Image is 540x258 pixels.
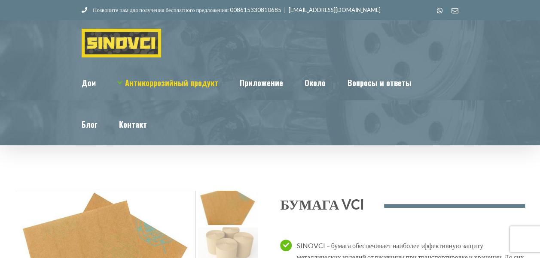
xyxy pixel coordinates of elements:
[289,6,381,13] a: [EMAIL_ADDRESS][DOMAIN_NAME]
[305,62,326,103] a: Около
[119,120,147,128] span: Контакт
[82,6,281,13] a: Позвоните нам для получения бесплатного предложения: 008615330810685
[93,6,281,13] font: Позвоните нам для получения бесплатного предложения: 008615330810685
[117,62,218,103] a: Антикоррозийный продукт
[125,79,218,87] span: Антикоррозийный продукт
[240,62,283,103] a: Приложение
[82,103,98,145] a: Блог
[82,120,98,128] span: Блог
[82,62,96,103] a: Дом
[305,79,326,87] span: Около
[82,29,161,57] img: Логотип SINOVCI
[82,62,458,145] nav: Главное меню
[347,79,411,87] span: Вопросы и ответы
[240,79,283,87] span: Приложение
[280,196,364,213] span: БУМАГА VCI
[347,62,411,103] a: Вопросы и ответы
[119,103,147,145] a: Контакт
[82,79,96,87] span: Дом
